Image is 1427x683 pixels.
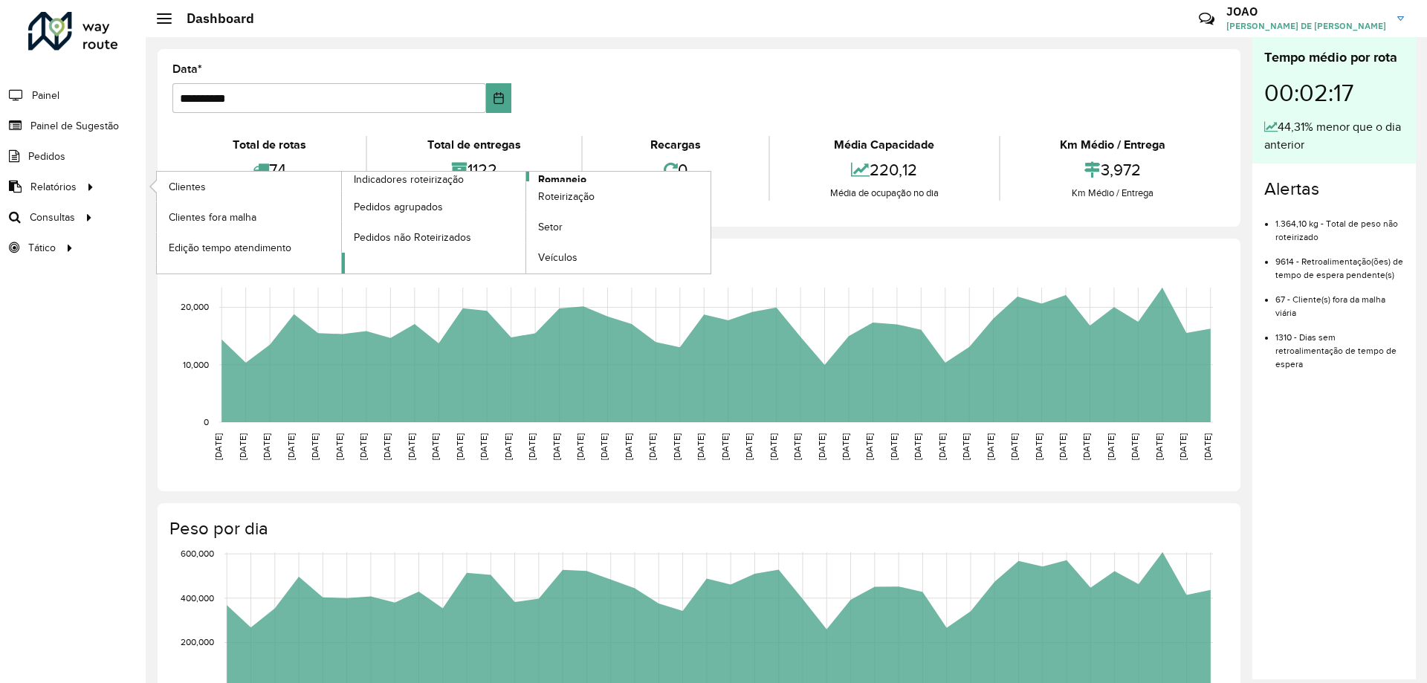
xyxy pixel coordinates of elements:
text: [DATE] [624,433,633,460]
div: Km Médio / Entrega [1004,136,1222,154]
a: Veículos [526,243,711,273]
text: [DATE] [672,433,682,460]
a: Roteirização [526,182,711,212]
span: Painel [32,88,59,103]
text: [DATE] [1106,433,1116,460]
text: [DATE] [986,433,995,460]
div: 220,12 [774,154,994,186]
span: Romaneio [538,172,586,187]
text: [DATE] [262,433,271,460]
text: [DATE] [1009,433,1019,460]
text: [DATE] [599,433,609,460]
text: [DATE] [961,433,971,460]
span: Roteirização [538,189,595,204]
li: 67 - Cliente(s) fora da malha viária [1275,282,1404,320]
text: [DATE] [1081,433,1091,460]
a: Clientes fora malha [157,202,341,232]
div: 74 [176,154,362,186]
text: [DATE] [358,433,368,460]
div: Tempo médio por rota [1264,48,1404,68]
a: Clientes [157,172,341,201]
text: [DATE] [527,433,537,460]
span: Clientes [169,179,206,195]
text: [DATE] [792,433,802,460]
a: Edição tempo atendimento [157,233,341,262]
text: 0 [204,417,209,427]
div: Total de entregas [371,136,577,154]
span: Painel de Sugestão [30,118,119,134]
li: 9614 - Retroalimentação(ões) de tempo de espera pendente(s) [1275,244,1404,282]
label: Data [172,60,202,78]
text: [DATE] [817,433,826,460]
div: 1122 [371,154,577,186]
a: Pedidos agrupados [342,192,526,221]
div: Total de rotas [176,136,362,154]
text: [DATE] [455,433,465,460]
a: Setor [526,213,711,242]
text: [DATE] [720,433,730,460]
text: [DATE] [696,433,705,460]
div: 44,31% menor que o dia anterior [1264,118,1404,154]
a: Pedidos não Roteirizados [342,222,526,252]
span: Pedidos [28,149,65,164]
text: [DATE] [1178,433,1188,460]
text: [DATE] [213,433,223,460]
text: 400,000 [181,593,214,603]
button: Choose Date [486,83,512,113]
text: [DATE] [407,433,416,460]
li: 1.364,10 kg - Total de peso não roteirizado [1275,206,1404,244]
text: [DATE] [334,433,344,460]
span: Indicadores roteirização [354,172,464,187]
text: [DATE] [286,433,296,460]
div: 3,972 [1004,154,1222,186]
span: Tático [28,240,56,256]
span: Veículos [538,250,577,265]
span: Setor [538,219,563,235]
div: Recargas [586,136,765,154]
text: [DATE] [1034,433,1043,460]
span: Relatórios [30,179,77,195]
div: Média Capacidade [774,136,994,154]
text: [DATE] [430,433,440,460]
text: [DATE] [1203,433,1212,460]
div: Média de ocupação no dia [774,186,994,201]
h3: JOAO [1226,4,1386,19]
text: [DATE] [889,433,899,460]
text: [DATE] [238,433,247,460]
text: [DATE] [551,433,561,460]
div: Km Médio / Entrega [1004,186,1222,201]
text: [DATE] [841,433,850,460]
text: [DATE] [647,433,657,460]
text: 20,000 [181,302,209,312]
text: [DATE] [575,433,585,460]
a: Contato Rápido [1191,3,1223,35]
text: [DATE] [937,433,947,460]
text: [DATE] [382,433,392,460]
span: Pedidos agrupados [354,199,443,215]
text: 10,000 [183,360,209,369]
text: [DATE] [1130,433,1139,460]
span: Clientes fora malha [169,210,256,225]
a: Indicadores roteirização [157,172,526,273]
text: [DATE] [479,433,488,460]
h2: Dashboard [172,10,254,27]
text: [DATE] [1154,433,1164,460]
span: [PERSON_NAME] DE [PERSON_NAME] [1226,19,1386,33]
text: 200,000 [181,638,214,647]
text: [DATE] [864,433,874,460]
span: Consultas [30,210,75,225]
div: 0 [586,154,765,186]
h4: Alertas [1264,178,1404,200]
text: [DATE] [310,433,320,460]
text: 600,000 [181,548,214,558]
span: Edição tempo atendimento [169,240,291,256]
text: [DATE] [744,433,754,460]
span: Pedidos não Roteirizados [354,230,471,245]
text: [DATE] [768,433,778,460]
li: 1310 - Dias sem retroalimentação de tempo de espera [1275,320,1404,371]
div: 00:02:17 [1264,68,1404,118]
a: Romaneio [342,172,711,273]
text: [DATE] [1058,433,1067,460]
text: [DATE] [503,433,513,460]
h4: Peso por dia [169,518,1226,540]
